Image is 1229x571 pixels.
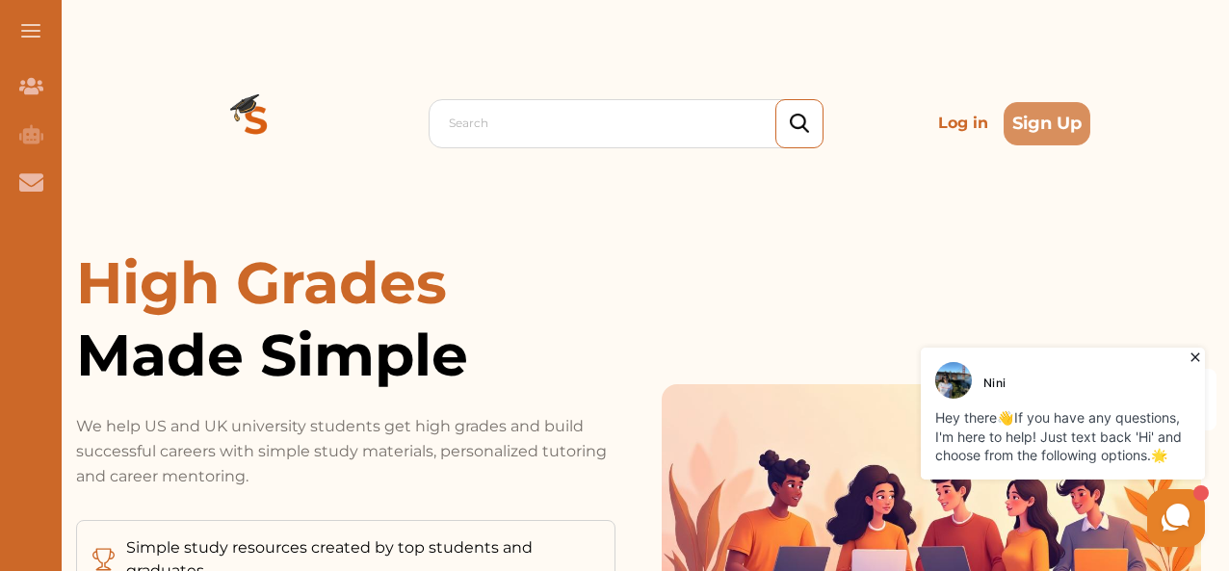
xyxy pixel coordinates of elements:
iframe: HelpCrunch [767,343,1210,552]
img: Logo [187,54,326,193]
span: High Grades [76,247,447,318]
p: We help US and UK university students get high grades and build successful careers with simple st... [76,414,615,489]
span: Made Simple [76,319,615,391]
p: Log in [930,104,996,143]
img: search_icon [790,114,809,134]
button: Sign Up [1004,102,1090,145]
